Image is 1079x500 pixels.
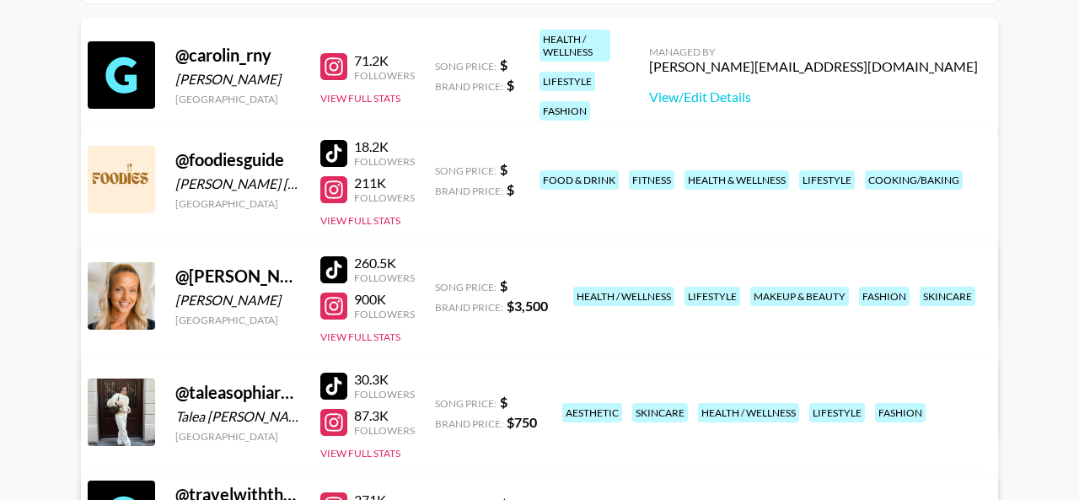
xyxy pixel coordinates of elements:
[500,277,507,293] strong: $
[539,30,610,62] div: health / wellness
[507,298,548,314] strong: $ 3,500
[175,149,300,170] div: @ foodiesguide
[175,430,300,443] div: [GEOGRAPHIC_DATA]
[920,287,975,306] div: skincare
[809,403,865,422] div: lifestyle
[354,272,415,284] div: Followers
[435,60,497,73] span: Song Price:
[354,424,415,437] div: Followers
[649,89,978,105] a: View/Edit Details
[175,45,300,66] div: @ carolin_rny
[500,56,507,73] strong: $
[175,292,300,309] div: [PERSON_NAME]
[435,185,503,197] span: Brand Price:
[435,164,497,177] span: Song Price:
[649,58,978,75] div: [PERSON_NAME][EMAIL_ADDRESS][DOMAIN_NAME]
[320,92,400,105] button: View Full Stats
[320,447,400,460] button: View Full Stats
[354,138,415,155] div: 18.2K
[859,287,910,306] div: fashion
[354,191,415,204] div: Followers
[175,197,300,210] div: [GEOGRAPHIC_DATA]
[435,80,503,93] span: Brand Price:
[354,69,415,82] div: Followers
[539,72,595,91] div: lifestyle
[500,394,507,410] strong: $
[175,408,300,425] div: Talea [PERSON_NAME]
[875,403,926,422] div: fashion
[354,52,415,69] div: 71.2K
[175,266,300,287] div: @ [PERSON_NAME]
[175,314,300,326] div: [GEOGRAPHIC_DATA]
[354,291,415,308] div: 900K
[435,281,497,293] span: Song Price:
[507,414,537,430] strong: $ 750
[175,71,300,88] div: [PERSON_NAME]
[320,214,400,227] button: View Full Stats
[539,170,619,190] div: food & drink
[175,93,300,105] div: [GEOGRAPHIC_DATA]
[320,331,400,343] button: View Full Stats
[435,417,503,430] span: Brand Price:
[573,287,674,306] div: health / wellness
[750,287,849,306] div: makeup & beauty
[354,175,415,191] div: 211K
[865,170,963,190] div: cooking/baking
[507,77,514,93] strong: $
[175,382,300,403] div: @ taleasophiarogel
[684,287,740,306] div: lifestyle
[354,255,415,272] div: 260.5K
[435,301,503,314] span: Brand Price:
[354,155,415,168] div: Followers
[649,46,978,58] div: Managed By
[354,407,415,424] div: 87.3K
[354,308,415,320] div: Followers
[698,403,799,422] div: health / wellness
[500,161,507,177] strong: $
[629,170,674,190] div: fitness
[539,101,590,121] div: fashion
[354,371,415,388] div: 30.3K
[507,181,514,197] strong: $
[354,388,415,401] div: Followers
[175,175,300,192] div: [PERSON_NAME] [PERSON_NAME]
[684,170,789,190] div: health & wellness
[632,403,688,422] div: skincare
[799,170,855,190] div: lifestyle
[562,403,622,422] div: aesthetic
[435,397,497,410] span: Song Price:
